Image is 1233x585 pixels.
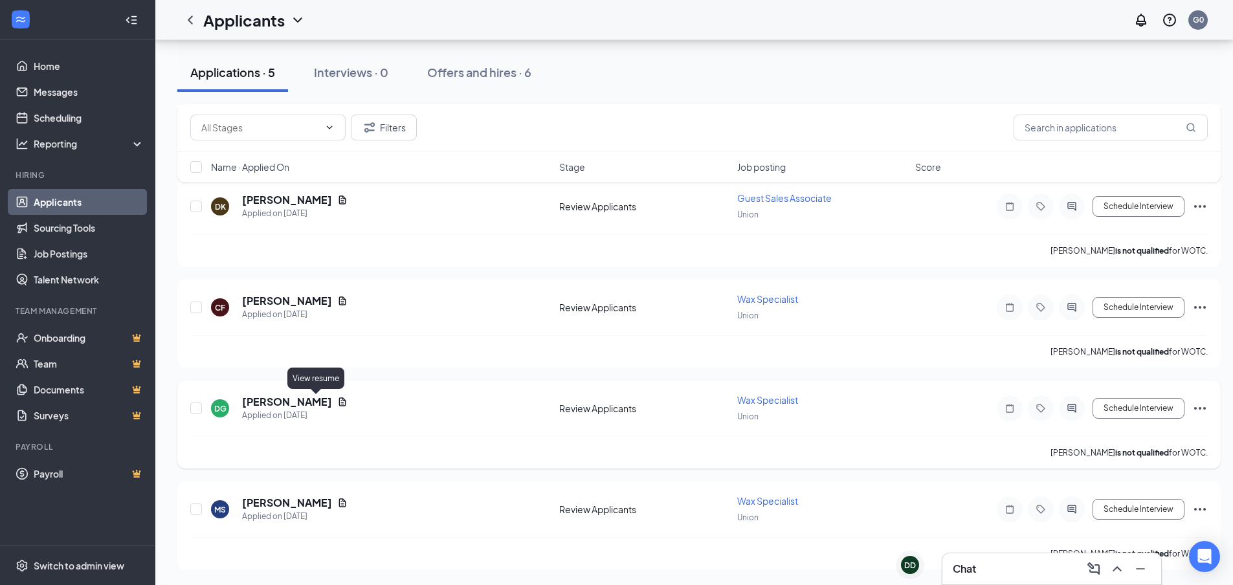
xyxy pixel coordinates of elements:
svg: Document [337,195,348,205]
a: Home [34,53,144,79]
svg: Tag [1033,201,1049,212]
a: SurveysCrown [34,403,144,428]
svg: Note [1002,504,1017,514]
div: Payroll [16,441,142,452]
button: Minimize [1130,558,1151,579]
svg: Document [337,296,348,306]
a: OnboardingCrown [34,325,144,351]
button: Filter Filters [351,115,417,140]
span: Union [737,513,759,522]
p: [PERSON_NAME] for WOTC. [1050,447,1208,458]
b: is not qualified [1115,549,1169,558]
a: Messages [34,79,144,105]
svg: Settings [16,559,28,572]
svg: ChevronDown [290,12,305,28]
div: Applied on [DATE] [242,308,348,321]
svg: Ellipses [1192,199,1208,214]
svg: ChevronLeft [183,12,198,28]
div: Offers and hires · 6 [427,64,531,80]
div: View resume [287,368,344,389]
span: Union [737,311,759,320]
svg: Minimize [1133,561,1148,577]
p: [PERSON_NAME] for WOTC. [1050,346,1208,357]
span: Union [737,210,759,219]
div: Interviews · 0 [314,64,388,80]
span: Wax Specialist [737,394,798,406]
a: Sourcing Tools [34,215,144,241]
div: Review Applicants [559,503,729,516]
b: is not qualified [1115,246,1169,256]
h5: [PERSON_NAME] [242,395,332,409]
span: Score [915,160,941,173]
svg: Ellipses [1192,401,1208,416]
svg: ActiveChat [1064,504,1080,514]
svg: Analysis [16,137,28,150]
button: Schedule Interview [1093,398,1184,419]
a: DocumentsCrown [34,377,144,403]
div: Review Applicants [559,200,729,213]
input: All Stages [201,120,319,135]
div: Switch to admin view [34,559,124,572]
button: ChevronUp [1107,558,1127,579]
a: Scheduling [34,105,144,131]
button: Schedule Interview [1093,297,1184,318]
div: Team Management [16,305,142,316]
svg: ActiveChat [1064,302,1080,313]
a: TeamCrown [34,351,144,377]
svg: WorkstreamLogo [14,13,27,26]
div: Hiring [16,170,142,181]
div: MS [214,504,226,515]
span: Wax Specialist [737,495,798,507]
div: G0 [1193,14,1204,25]
svg: Tag [1033,504,1049,514]
div: Reporting [34,137,145,150]
span: Name · Applied On [211,160,289,173]
span: Wax Specialist [737,293,798,305]
svg: Document [337,498,348,508]
h1: Applicants [203,9,285,31]
svg: ActiveChat [1064,403,1080,414]
svg: Ellipses [1192,502,1208,517]
a: PayrollCrown [34,461,144,487]
span: Union [737,412,759,421]
svg: Filter [362,120,377,135]
div: Open Intercom Messenger [1189,541,1220,572]
div: Applied on [DATE] [242,409,348,422]
button: Schedule Interview [1093,196,1184,217]
div: Applications · 5 [190,64,275,80]
button: Schedule Interview [1093,499,1184,520]
svg: Note [1002,403,1017,414]
span: Guest Sales Associate [737,192,832,204]
svg: Note [1002,302,1017,313]
h5: [PERSON_NAME] [242,193,332,207]
div: DG [214,403,227,414]
svg: ActiveChat [1064,201,1080,212]
svg: ChevronUp [1109,561,1125,577]
div: Review Applicants [559,402,729,415]
span: Job posting [737,160,786,173]
svg: Tag [1033,403,1049,414]
p: [PERSON_NAME] for WOTC. [1050,548,1208,559]
svg: Note [1002,201,1017,212]
input: Search in applications [1014,115,1208,140]
b: is not qualified [1115,347,1169,357]
button: ComposeMessage [1083,558,1104,579]
div: CF [215,302,225,313]
span: Stage [559,160,585,173]
div: DK [215,201,226,212]
h5: [PERSON_NAME] [242,294,332,308]
div: Applied on [DATE] [242,510,348,523]
p: [PERSON_NAME] for WOTC. [1050,245,1208,256]
h5: [PERSON_NAME] [242,496,332,510]
svg: Collapse [125,14,138,27]
div: DD [904,560,916,571]
b: is not qualified [1115,448,1169,458]
svg: Tag [1033,302,1049,313]
a: Applicants [34,189,144,215]
h3: Chat [953,562,976,576]
svg: ChevronDown [324,122,335,133]
svg: MagnifyingGlass [1186,122,1196,133]
svg: Ellipses [1192,300,1208,315]
svg: QuestionInfo [1162,12,1177,28]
